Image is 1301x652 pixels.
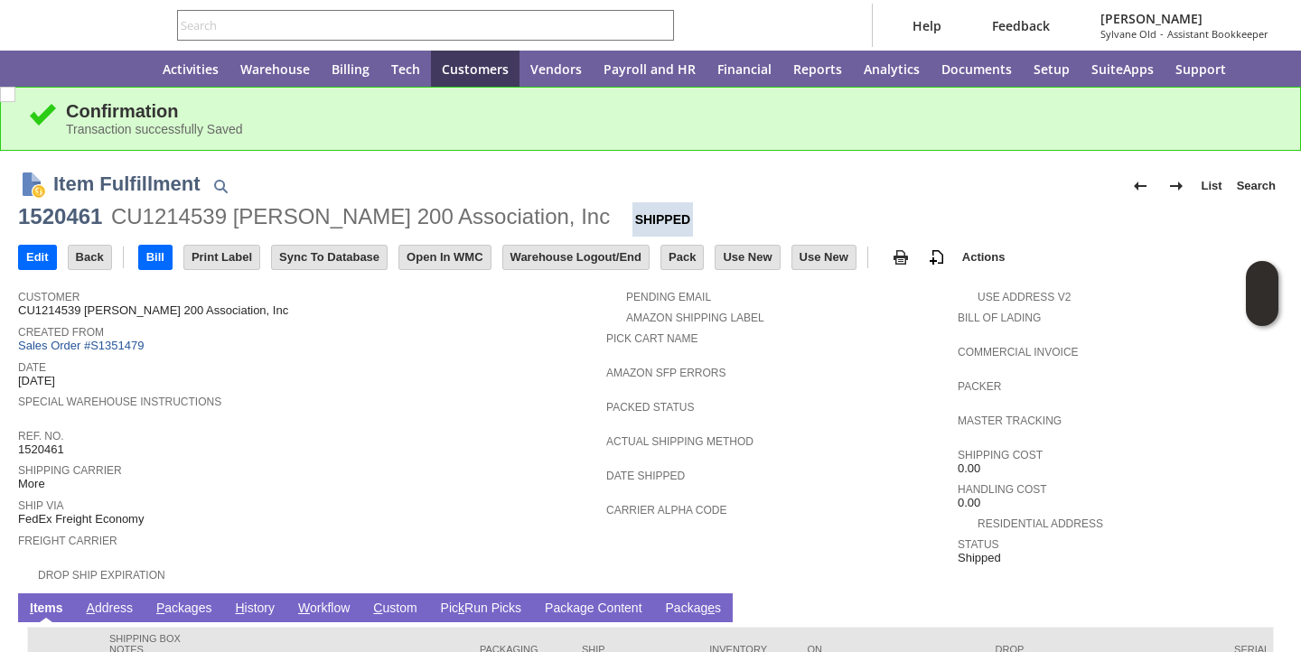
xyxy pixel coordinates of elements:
a: Warehouse [229,51,321,87]
span: Tech [391,61,420,78]
a: Items [25,601,68,618]
a: Date Shipped [606,470,685,482]
input: Open In WMC [399,246,491,269]
a: Pick Cart Name [606,332,698,345]
span: k [458,601,464,615]
a: Pending Email [626,291,711,303]
svg: Shortcuts [76,58,98,79]
a: Package Content [540,601,646,618]
a: Shipping Cost [958,449,1043,461]
a: Documents [931,51,1023,87]
a: Master Tracking [958,414,1062,427]
a: Vendors [519,51,593,87]
span: W [298,601,310,615]
img: print.svg [890,247,912,268]
span: Warehouse [240,61,310,78]
a: Amazon Shipping Label [626,312,764,324]
a: Bill Of Lading [958,312,1041,324]
span: Documents [941,61,1012,78]
div: CU1214539 [PERSON_NAME] 200 Association, Inc [111,202,610,231]
span: Support [1175,61,1226,78]
input: Print Label [184,246,259,269]
span: e [707,601,715,615]
div: Transaction successfully Saved [66,122,1273,136]
span: More [18,477,45,491]
div: Shipped [632,202,693,237]
a: Home [108,51,152,87]
a: Actual Shipping Method [606,435,753,448]
a: History [230,601,279,618]
input: Edit [19,246,56,269]
a: Ref. No. [18,430,64,442]
span: Assistant Bookkeeper [1167,27,1268,41]
span: Billing [332,61,370,78]
img: Quick Find [210,175,231,197]
span: FedEx Freight Economy [18,512,144,526]
a: Commercial Invoice [958,346,1079,359]
span: Reports [793,61,842,78]
a: Special Warehouse Instructions [18,396,221,408]
span: C [373,601,382,615]
a: Actions [955,250,1013,264]
span: Analytics [864,61,920,78]
a: Freight Carrier [18,535,117,547]
span: [DATE] [18,374,55,388]
a: Created From [18,326,104,339]
a: Handling Cost [958,483,1047,496]
a: Setup [1023,51,1081,87]
a: Search [1230,172,1283,200]
a: Drop Ship Expiration [38,569,165,582]
span: 0.00 [958,461,980,476]
span: H [235,601,244,615]
input: Sync To Database [272,246,387,269]
span: Feedback [992,17,1050,34]
a: Packer [958,380,1001,393]
a: Support [1165,51,1237,87]
input: Use New [716,246,779,269]
img: Next [1165,175,1187,197]
svg: Home [119,58,141,79]
div: Shortcuts [65,51,108,87]
a: Use Address V2 [978,291,1071,303]
span: - [1160,27,1164,41]
a: Workflow [294,601,354,618]
a: Payroll and HR [593,51,707,87]
a: Activities [152,51,229,87]
span: CU1214539 [PERSON_NAME] 200 Association, Inc [18,303,288,318]
a: Packages [661,601,726,618]
a: Amazon SFP Errors [606,367,725,379]
span: SuiteApps [1091,61,1154,78]
span: 0.00 [958,496,980,510]
span: Oracle Guided Learning Widget. To move around, please hold and drag [1246,294,1278,327]
input: Use New [792,246,856,269]
input: Bill [139,246,172,269]
a: Recent Records [22,51,65,87]
a: Customers [431,51,519,87]
span: [PERSON_NAME] [1100,10,1268,27]
a: Status [958,538,999,551]
a: Custom [369,601,421,618]
span: Setup [1034,61,1070,78]
span: Customers [442,61,509,78]
a: Address [82,601,137,618]
input: Back [69,246,111,269]
span: P [156,601,164,615]
input: Warehouse Logout/End [503,246,649,269]
a: Tech [380,51,431,87]
svg: Search [649,14,670,36]
span: Shipped [958,551,1001,565]
input: Pack [661,246,703,269]
span: Activities [163,61,219,78]
a: SuiteApps [1081,51,1165,87]
input: Search [178,14,649,36]
a: List [1194,172,1230,200]
div: 1520461 [18,202,102,231]
img: Previous [1129,175,1151,197]
iframe: Click here to launch Oracle Guided Learning Help Panel [1246,261,1278,326]
a: Ship Via [18,499,63,512]
a: Billing [321,51,380,87]
a: Shipping Carrier [18,464,122,477]
a: Unrolled view on [1250,597,1272,619]
a: Residential Address [978,517,1103,530]
h1: Item Fulfillment [53,169,201,199]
